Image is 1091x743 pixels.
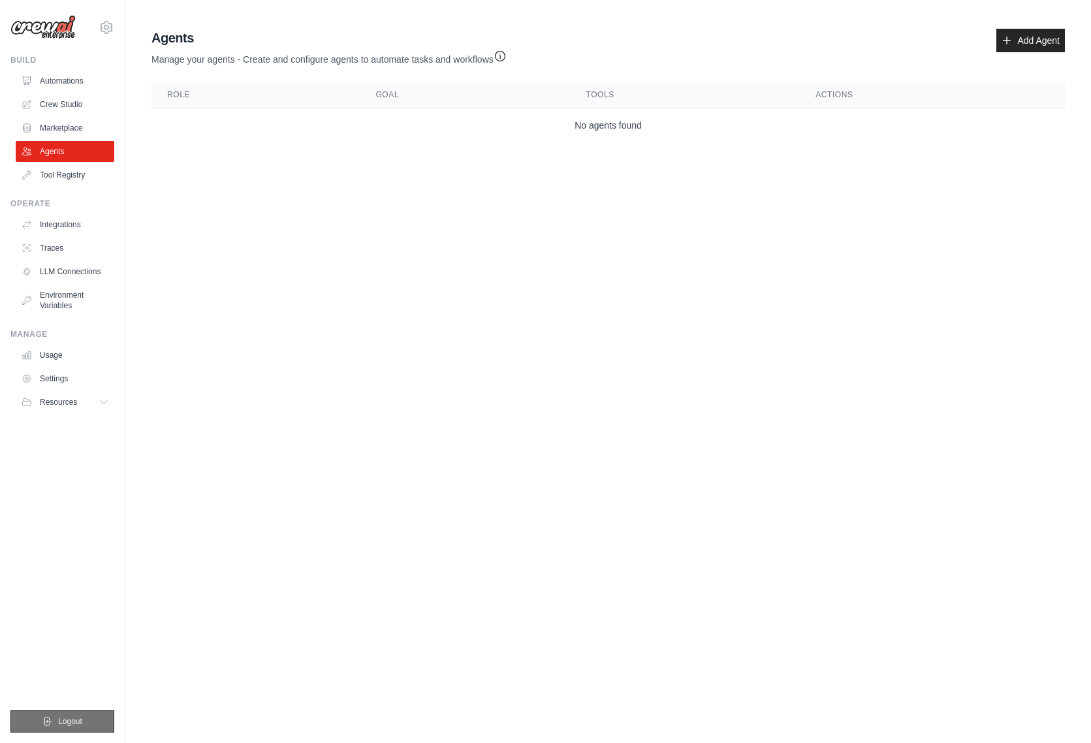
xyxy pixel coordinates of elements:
[16,285,114,316] a: Environment Variables
[16,261,114,282] a: LLM Connections
[16,392,114,413] button: Resources
[16,345,114,366] a: Usage
[16,71,114,91] a: Automations
[16,94,114,115] a: Crew Studio
[16,141,114,162] a: Agents
[10,710,114,733] button: Logout
[996,29,1065,52] a: Add Agent
[10,55,114,65] div: Build
[151,29,507,47] h2: Agents
[151,47,507,66] p: Manage your agents - Create and configure agents to automate tasks and workflows
[16,368,114,389] a: Settings
[58,716,82,727] span: Logout
[151,82,360,108] th: Role
[360,82,570,108] th: Goal
[16,214,114,235] a: Integrations
[800,82,1065,108] th: Actions
[10,15,76,40] img: Logo
[10,198,114,209] div: Operate
[151,108,1065,143] td: No agents found
[16,118,114,138] a: Marketplace
[570,82,800,108] th: Tools
[16,165,114,185] a: Tool Registry
[16,238,114,259] a: Traces
[40,397,77,407] span: Resources
[10,329,114,340] div: Manage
